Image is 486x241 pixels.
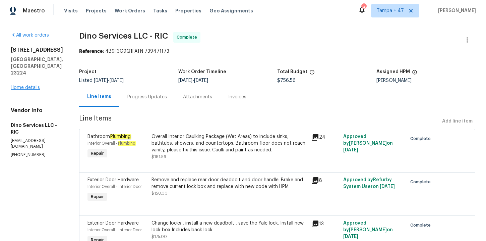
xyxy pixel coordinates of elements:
[88,193,107,200] span: Repair
[151,235,167,239] span: $175.00
[151,133,307,153] div: Overall Interior Caulking Package (Wet Areas) to include sinks, bathtubs, showers, and countertop...
[376,78,476,83] div: [PERSON_NAME]
[79,48,475,55] div: 4B9F3G9Q1FATN-739471f73
[11,138,63,149] p: [EMAIL_ADDRESS][DOMAIN_NAME]
[110,134,131,139] em: Plumbing
[377,7,404,14] span: Tampa + 47
[115,7,145,14] span: Work Orders
[87,228,142,232] span: Interior Overall - Interior Door
[79,49,104,54] b: Reference:
[79,115,439,128] span: Line Items
[86,7,107,14] span: Projects
[343,178,395,189] span: Approved by Refurby System User on
[151,220,307,233] div: Change locks , install a new deadbolt , save the Yale lock. Install new lock box Includes back lock
[178,78,192,83] span: [DATE]
[88,150,107,157] span: Repair
[410,179,433,185] span: Complete
[110,78,124,83] span: [DATE]
[11,122,63,135] h5: Dino Services LLC - RIC
[343,134,393,152] span: Approved by [PERSON_NAME] on
[87,178,139,182] span: Exterior Door Hardware
[87,141,136,145] span: Interior Overall -
[79,69,97,74] h5: Project
[311,133,339,141] div: 24
[175,7,201,14] span: Properties
[178,69,226,74] h5: Work Order Timeline
[94,78,124,83] span: -
[410,135,433,142] span: Complete
[87,221,139,226] span: Exterior Door Hardware
[183,94,212,100] div: Attachments
[118,141,136,146] em: Plumbing
[277,69,307,74] h5: Total Budget
[380,184,395,189] span: [DATE]
[87,134,131,139] span: Bathroom
[343,148,358,152] span: [DATE]
[435,7,476,14] span: [PERSON_NAME]
[87,185,142,189] span: Interior Overall - Interior Door
[311,220,339,228] div: 13
[209,7,253,14] span: Geo Assignments
[361,4,366,11] div: 661
[410,222,433,229] span: Complete
[343,234,358,239] span: [DATE]
[11,47,63,53] h2: [STREET_ADDRESS]
[11,152,63,158] p: [PHONE_NUMBER]
[79,32,168,40] span: Dino Services LLC - RIC
[376,69,410,74] h5: Assigned HPM
[11,56,63,76] h5: [GEOGRAPHIC_DATA], [GEOGRAPHIC_DATA] 23224
[153,8,167,13] span: Tasks
[277,78,296,83] span: $756.56
[412,69,417,78] span: The hpm assigned to this work order.
[311,177,339,185] div: 8
[178,78,208,83] span: -
[23,7,45,14] span: Maestro
[151,177,307,190] div: Remove and replace rear door deadbolt and door handle. Brake and remove current lock box and repl...
[343,221,393,239] span: Approved by [PERSON_NAME] on
[194,78,208,83] span: [DATE]
[151,155,166,159] span: $181.56
[11,33,49,38] a: All work orders
[79,78,124,83] span: Listed
[309,69,315,78] span: The total cost of line items that have been proposed by Opendoor. This sum includes line items th...
[11,85,40,90] a: Home details
[177,34,200,41] span: Complete
[87,93,111,100] div: Line Items
[11,107,63,114] h4: Vendor Info
[228,94,246,100] div: Invoices
[151,191,168,195] span: $150.00
[127,94,167,100] div: Progress Updates
[64,7,78,14] span: Visits
[94,78,108,83] span: [DATE]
